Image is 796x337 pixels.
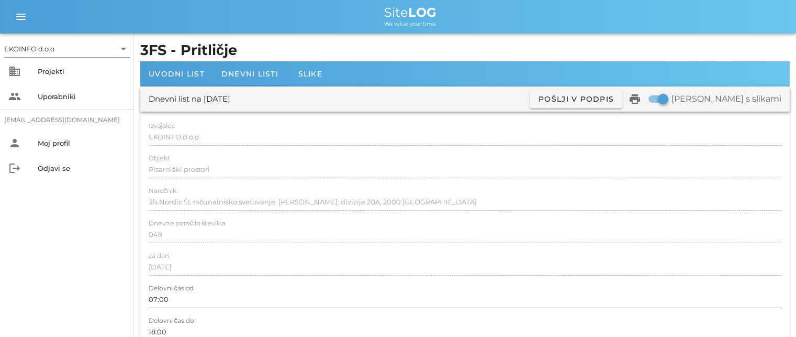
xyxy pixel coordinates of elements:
[384,20,436,27] span: We value your time.
[149,187,176,195] label: Naročnik
[149,285,194,292] label: Delovni čas od
[15,10,27,23] i: menu
[117,42,130,55] i: arrow_drop_down
[149,122,175,130] label: Izvajalec
[629,93,641,105] i: print
[384,5,436,20] span: Site
[298,69,322,79] span: Slike
[149,155,170,162] label: Objekt
[149,220,226,227] label: Dnevno poročilo številka
[8,137,21,149] i: person
[38,164,126,172] div: Odjavi se
[38,92,126,101] div: Uporabniki
[8,65,21,78] i: business
[671,94,781,104] label: [PERSON_NAME] s slikami
[4,40,130,57] div: EKOINFO d.o.o
[530,90,622,108] button: Pošlji v podpis
[538,94,614,104] span: Pošlji v podpis
[4,44,54,53] div: EKOINFO d.o.o
[149,93,230,105] div: Dnevni list na [DATE]
[38,139,126,147] div: Moj profil
[744,287,796,337] div: Pripomoček za klepet
[149,252,169,260] label: za dan
[8,90,21,103] i: people
[744,287,796,337] iframe: Chat Widget
[149,69,205,79] span: Uvodni list
[38,67,126,75] div: Projekti
[221,69,278,79] span: Dnevni listi
[408,5,436,20] b: LOG
[140,40,790,61] h1: 3FS - Pritličje
[149,317,194,325] label: Delovni čas do
[8,162,21,175] i: logout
